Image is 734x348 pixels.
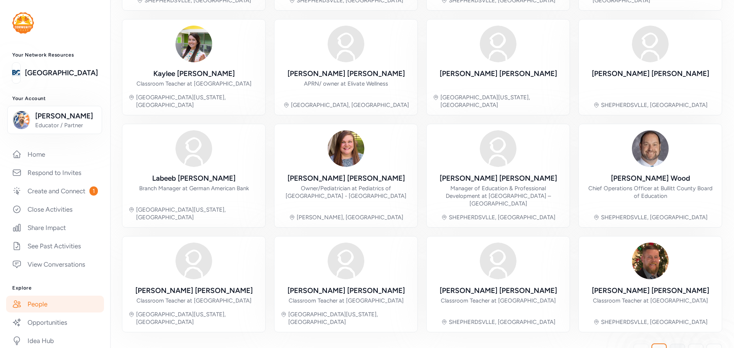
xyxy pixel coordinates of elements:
div: [GEOGRAPHIC_DATA][US_STATE], [GEOGRAPHIC_DATA] [136,94,259,109]
img: Avatar [480,130,516,167]
h3: Your Network Resources [12,52,98,58]
a: Create and Connect1 [6,183,104,199]
a: Close Activities [6,201,104,218]
div: [PERSON_NAME] [PERSON_NAME] [440,173,557,184]
img: Avatar [632,243,669,279]
div: [GEOGRAPHIC_DATA][US_STATE], [GEOGRAPHIC_DATA] [136,311,259,326]
div: Classroom Teacher at [GEOGRAPHIC_DATA] [136,80,252,87]
a: View Conversations [6,256,104,273]
div: Chief Operations Officer at Bullitt County Board of Education [585,185,716,200]
a: See Past Activities [6,238,104,254]
div: [GEOGRAPHIC_DATA][US_STATE], [GEOGRAPHIC_DATA] [136,206,259,221]
div: Classroom Teacher at [GEOGRAPHIC_DATA] [136,297,252,304]
img: logo [12,12,34,34]
div: Manager of Education & Professional Development at [GEOGRAPHIC_DATA] – [GEOGRAPHIC_DATA] [433,185,563,207]
div: SHEPHERDSVLLE, [GEOGRAPHIC_DATA] [601,318,708,326]
div: [PERSON_NAME] [PERSON_NAME] [287,68,405,79]
div: [GEOGRAPHIC_DATA][US_STATE], [GEOGRAPHIC_DATA] [288,311,411,326]
div: APRN/ owner at Elivate Wellness [304,80,388,87]
div: [PERSON_NAME] [PERSON_NAME] [440,68,557,79]
span: 1 [89,186,98,196]
div: SHEPHERDSVLLE, [GEOGRAPHIC_DATA] [601,214,708,221]
img: Avatar [632,26,669,62]
div: [PERSON_NAME] [PERSON_NAME] [440,285,557,296]
a: Respond to Invites [6,164,104,181]
h3: Explore [12,285,98,291]
div: [PERSON_NAME] Wood [611,173,690,184]
img: Avatar [328,130,364,167]
img: Avatar [328,243,364,279]
a: Opportunities [6,314,104,331]
a: [GEOGRAPHIC_DATA] [25,68,98,78]
div: [PERSON_NAME] [PERSON_NAME] [135,285,253,296]
div: [PERSON_NAME], [GEOGRAPHIC_DATA] [297,214,403,221]
div: Classroom Teacher at [GEOGRAPHIC_DATA] [593,297,708,304]
span: [PERSON_NAME] [35,111,97,121]
div: Classroom Teacher at [GEOGRAPHIC_DATA] [441,297,556,304]
div: [PERSON_NAME] [PERSON_NAME] [287,285,405,296]
a: People [6,296,104,312]
span: Educator / Partner [35,121,97,129]
div: SHEPHERDSVLLE, [GEOGRAPHIC_DATA] [449,318,555,326]
img: logo [12,65,20,81]
img: Avatar [175,26,212,62]
div: [GEOGRAPHIC_DATA][US_STATE], [GEOGRAPHIC_DATA] [440,94,563,109]
div: Classroom Teacher at [GEOGRAPHIC_DATA] [289,297,404,304]
img: Avatar [480,26,516,62]
img: Avatar [632,130,669,167]
a: Share Impact [6,219,104,236]
img: Avatar [175,243,212,279]
img: Avatar [480,243,516,279]
button: [PERSON_NAME]Educator / Partner [7,106,102,134]
div: Labeeb [PERSON_NAME] [152,173,235,184]
h3: Your Account [12,95,98,102]
img: Avatar [328,26,364,62]
div: Branch Manager at German American Bank [139,185,249,192]
div: [GEOGRAPHIC_DATA], [GEOGRAPHIC_DATA] [291,101,409,109]
a: Home [6,146,104,163]
div: [PERSON_NAME] [PERSON_NAME] [287,173,405,184]
div: [PERSON_NAME] [PERSON_NAME] [592,68,709,79]
div: SHEPHERDSVLLE, [GEOGRAPHIC_DATA] [449,214,555,221]
div: [PERSON_NAME] [PERSON_NAME] [592,285,709,296]
img: Avatar [175,130,212,167]
div: Kaylee [PERSON_NAME] [153,68,235,79]
div: SHEPHERDSVLLE, [GEOGRAPHIC_DATA] [601,101,708,109]
div: Owner/Pediatrician at Pediatrics of [GEOGRAPHIC_DATA] - [GEOGRAPHIC_DATA] [281,185,411,200]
